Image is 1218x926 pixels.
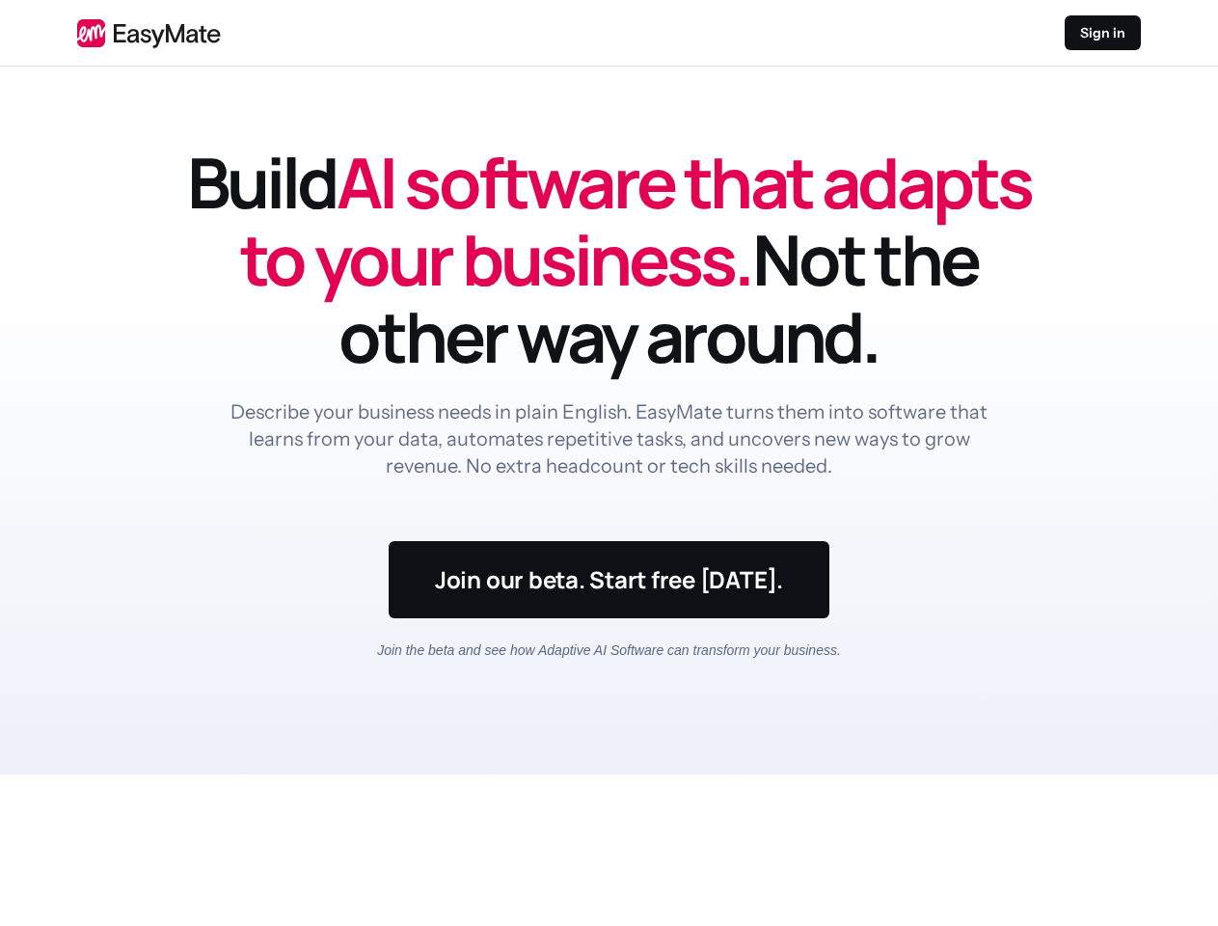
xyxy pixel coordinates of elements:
p: Sign in [1080,23,1125,42]
span: AI software that adapts to your business. [240,134,1031,307]
p: Describe your business needs in plain English. EasyMate turns them into software that learns from... [228,398,991,479]
a: Sign in [1065,15,1141,50]
em: Join the beta and see how Adaptive AI Software can transform your business. [377,642,841,658]
img: EasyMate logo [77,18,221,48]
h1: Build Not the other way around. [166,144,1053,375]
